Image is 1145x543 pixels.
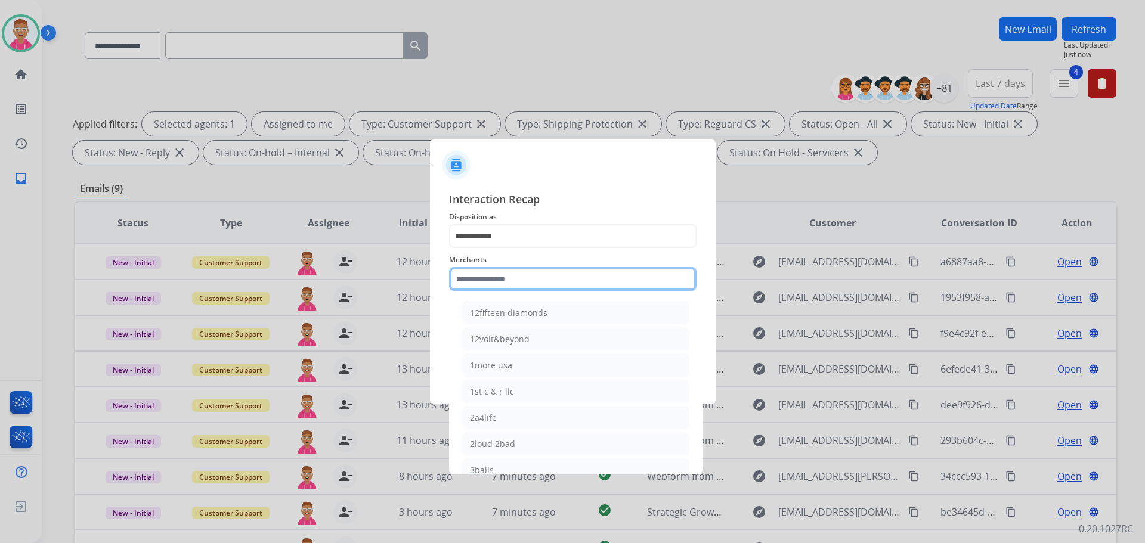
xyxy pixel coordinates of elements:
div: 1more usa [470,359,512,371]
span: Merchants [449,253,697,267]
p: 0.20.1027RC [1079,522,1133,536]
span: Disposition as [449,210,697,224]
div: 2loud 2bad [470,438,515,450]
div: 12volt&beyond [470,333,530,345]
span: Interaction Recap [449,191,697,210]
img: contactIcon [442,151,471,179]
div: 2a4life [470,412,497,424]
div: 3balls [470,464,494,476]
div: 1st c & r llc [470,386,514,398]
div: 12fifteen diamonds [470,307,547,319]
